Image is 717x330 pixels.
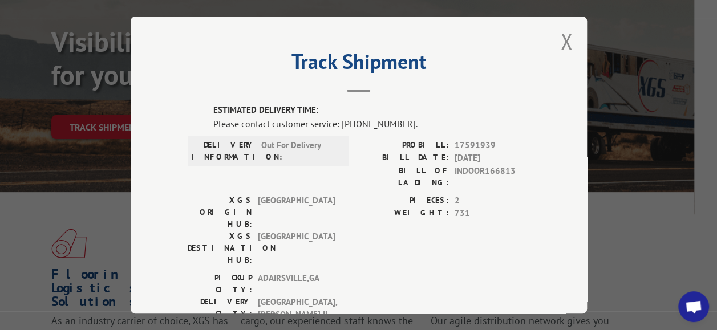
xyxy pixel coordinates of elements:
[359,152,449,165] label: BILL DATE:
[188,272,252,296] label: PICKUP CITY:
[188,194,252,230] label: XGS ORIGIN HUB:
[359,165,449,189] label: BILL OF LADING:
[678,291,709,322] div: Open chat
[258,296,335,321] span: [GEOGRAPHIC_DATA],[PERSON_NAME] , IL
[455,207,530,220] span: 731
[191,139,256,163] label: DELIVERY INFORMATION:
[258,230,335,266] span: [GEOGRAPHIC_DATA]
[455,165,530,189] span: INDOOR166813
[455,194,530,207] span: 2
[188,296,252,321] label: DELIVERY CITY:
[213,117,530,131] div: Please contact customer service: [PHONE_NUMBER].
[359,194,449,207] label: PIECES:
[258,194,335,230] span: [GEOGRAPHIC_DATA]
[188,54,530,75] h2: Track Shipment
[359,139,449,152] label: PROBILL:
[455,139,530,152] span: 17591939
[261,139,338,163] span: Out For Delivery
[213,104,530,117] label: ESTIMATED DELIVERY TIME:
[258,272,335,296] span: ADAIRSVILLE , GA
[560,26,573,56] button: Close modal
[359,207,449,220] label: WEIGHT:
[188,230,252,266] label: XGS DESTINATION HUB:
[455,152,530,165] span: [DATE]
